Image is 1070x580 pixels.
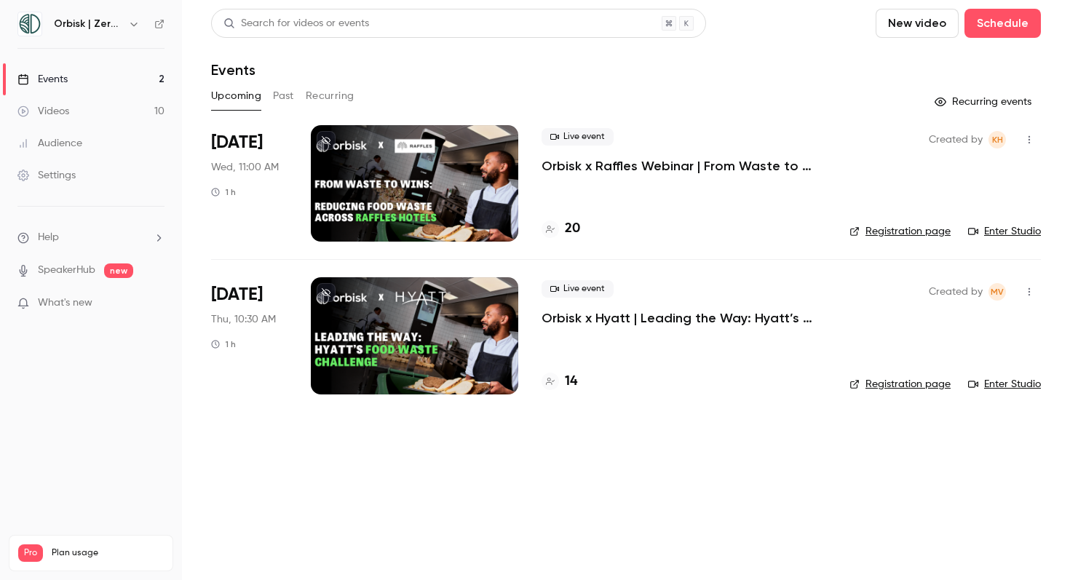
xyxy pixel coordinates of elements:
[18,12,41,36] img: Orbisk | Zero Food Waste
[211,338,236,350] div: 1 h
[968,224,1041,239] a: Enter Studio
[147,297,165,310] iframe: Noticeable Trigger
[211,312,276,327] span: Thu, 10:30 AM
[542,157,826,175] a: Orbisk x Raffles Webinar | From Waste to Wins: Reducing Food Waste Across Raffles Hotels
[849,224,951,239] a: Registration page
[17,230,165,245] li: help-dropdown-opener
[211,277,288,394] div: Oct 16 Thu, 10:30 AM (Europe/Amsterdam)
[52,547,164,559] span: Plan usage
[542,128,614,146] span: Live event
[992,131,1003,148] span: KH
[929,131,983,148] span: Created by
[17,104,69,119] div: Videos
[38,263,95,278] a: SpeakerHub
[542,309,826,327] a: Orbisk x Hyatt | Leading the Way: Hyatt’s Food Waste Challenge
[964,9,1041,38] button: Schedule
[991,283,1004,301] span: MV
[211,125,288,242] div: Oct 15 Wed, 11:00 AM (Europe/Amsterdam)
[54,17,122,31] h6: Orbisk | Zero Food Waste
[211,61,255,79] h1: Events
[38,295,92,311] span: What's new
[542,219,580,239] a: 20
[17,136,82,151] div: Audience
[968,377,1041,392] a: Enter Studio
[876,9,959,38] button: New video
[18,544,43,562] span: Pro
[306,84,354,108] button: Recurring
[565,219,580,239] h4: 20
[211,131,263,154] span: [DATE]
[988,131,1006,148] span: Kristie Habraken
[211,84,261,108] button: Upcoming
[849,377,951,392] a: Registration page
[988,283,1006,301] span: Mariniki Vasileiou
[565,372,577,392] h4: 14
[211,160,279,175] span: Wed, 11:00 AM
[928,90,1041,114] button: Recurring events
[17,72,68,87] div: Events
[211,186,236,198] div: 1 h
[211,283,263,306] span: [DATE]
[38,230,59,245] span: Help
[542,372,577,392] a: 14
[104,263,133,278] span: new
[273,84,294,108] button: Past
[17,168,76,183] div: Settings
[929,283,983,301] span: Created by
[223,16,369,31] div: Search for videos or events
[542,280,614,298] span: Live event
